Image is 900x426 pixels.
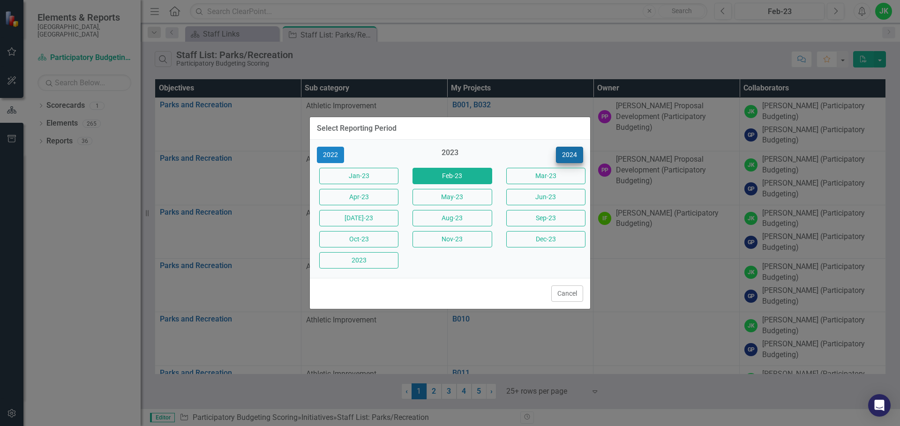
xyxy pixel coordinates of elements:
[506,189,585,205] button: Jun-23
[317,124,397,133] div: Select Reporting Period
[412,168,492,184] button: Feb-23
[506,168,585,184] button: Mar-23
[868,394,891,417] div: Open Intercom Messenger
[319,189,398,205] button: Apr-23
[412,189,492,205] button: May-23
[317,147,344,163] button: 2022
[410,148,489,163] div: 2023
[506,210,585,226] button: Sep-23
[556,147,583,163] button: 2024
[319,168,398,184] button: Jan-23
[551,285,583,302] button: Cancel
[319,231,398,247] button: Oct-23
[319,252,398,269] button: 2023
[412,210,492,226] button: Aug-23
[506,231,585,247] button: Dec-23
[319,210,398,226] button: [DATE]-23
[412,231,492,247] button: Nov-23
